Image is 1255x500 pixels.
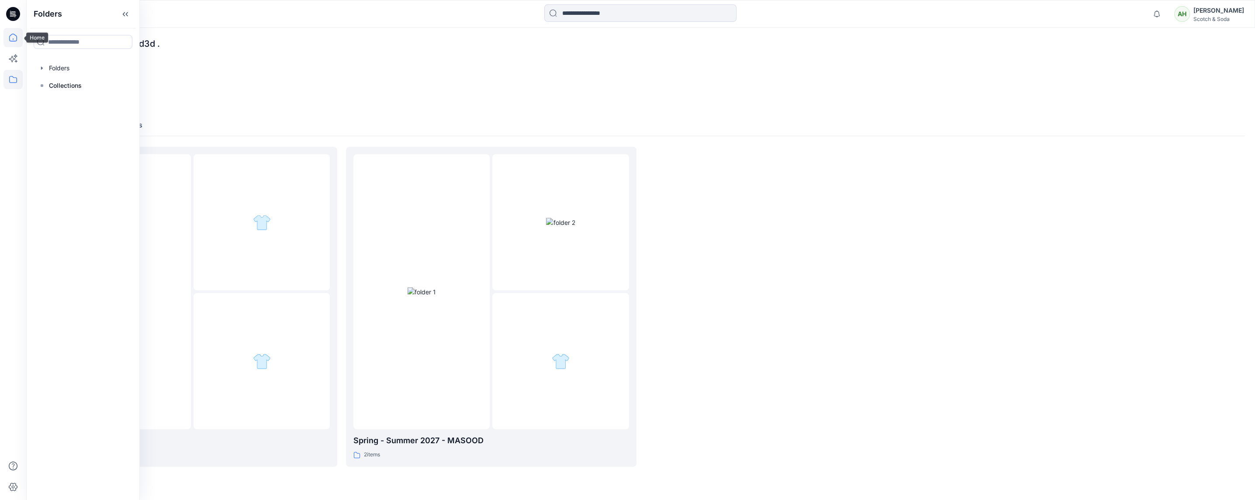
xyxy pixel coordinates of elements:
p: 99 - VQS [55,434,330,447]
img: folder 3 [552,352,570,370]
div: [PERSON_NAME] [1193,5,1244,16]
img: folder 3 [253,352,271,370]
img: folder 1 [408,287,436,297]
img: folder 2 [546,218,575,227]
img: folder 2 [253,214,271,231]
a: folder 1folder 2folder 3Spring - Summer 2027 - MASOOD2items [346,147,636,467]
p: 2 items [364,450,380,459]
p: Spring - Summer 2027 - MASOOD [353,434,629,447]
p: Collections [49,80,82,91]
a: folder 1folder 2folder 399 - VQS0items [47,147,337,467]
div: AH [1174,6,1190,22]
div: Scotch & Soda [1193,16,1244,22]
